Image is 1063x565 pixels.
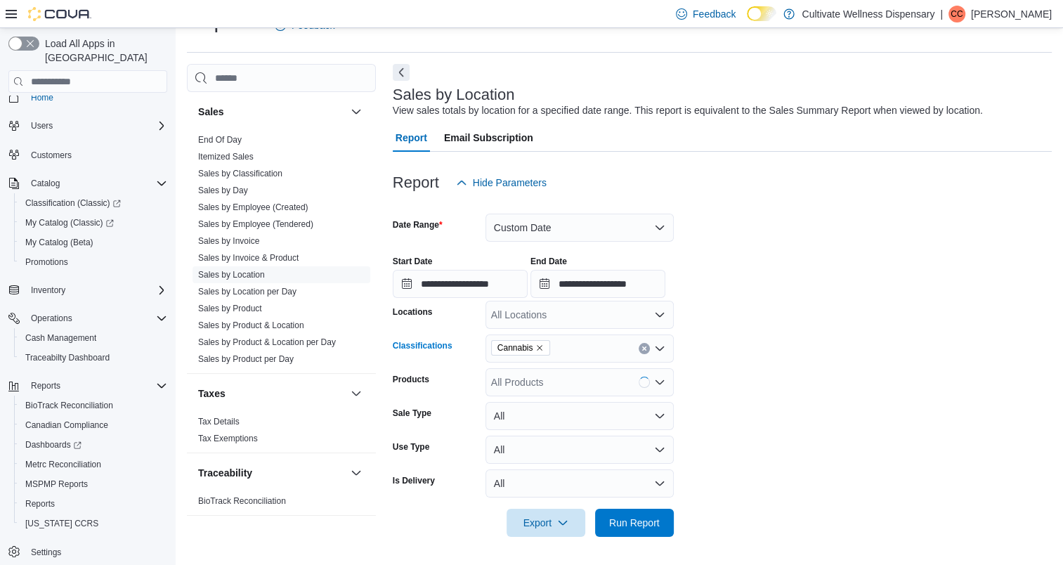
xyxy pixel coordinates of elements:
label: Products [393,374,429,385]
button: Traceability [348,465,365,481]
a: Dashboards [14,435,173,455]
button: All [485,436,674,464]
span: Report [396,124,427,152]
button: Reports [14,494,173,514]
span: Classification (Classic) [20,195,167,212]
a: Sales by Employee (Created) [198,202,308,212]
button: Taxes [348,385,365,402]
a: Customers [25,147,77,164]
button: Remove Cannabis from selection in this group [535,344,544,352]
button: Metrc Reconciliation [14,455,173,474]
span: My Catalog (Beta) [20,234,167,251]
span: Sales by Product [198,303,262,314]
span: Sales by Employee (Created) [198,202,308,213]
button: Home [3,87,173,108]
span: CC [951,6,963,22]
span: Load All Apps in [GEOGRAPHIC_DATA] [39,37,167,65]
span: Reports [25,377,167,394]
a: Sales by Classification [198,169,282,178]
span: My Catalog (Beta) [25,237,93,248]
label: End Date [530,256,567,267]
a: Sales by Location [198,270,265,280]
p: [PERSON_NAME] [971,6,1052,22]
button: Open list of options [654,343,665,354]
img: Cova [28,7,91,21]
span: BioTrack Reconciliation [25,400,113,411]
span: Tax Exemptions [198,433,258,444]
span: MSPMP Reports [25,479,88,490]
button: Inventory [3,280,173,300]
label: Locations [393,306,433,318]
button: Custom Date [485,214,674,242]
button: Canadian Compliance [14,415,173,435]
span: Tax Details [198,416,240,427]
span: Catalog [31,178,60,189]
button: Promotions [14,252,173,272]
span: Promotions [20,254,167,271]
span: Hide Parameters [473,176,547,190]
span: Catalog [25,175,167,192]
span: My Catalog (Classic) [25,217,114,228]
button: MSPMP Reports [14,474,173,494]
a: Dashboards [20,436,87,453]
span: Canadian Compliance [20,417,167,434]
a: Tax Details [198,417,240,427]
span: End Of Day [198,134,242,145]
p: | [940,6,943,22]
span: Traceabilty Dashboard [25,352,110,363]
div: Sales [187,131,376,373]
span: Sales by Location per Day [198,286,296,297]
span: Reports [31,380,60,391]
button: Traceability [198,466,345,480]
span: Sales by Product & Location [198,320,304,331]
button: Catalog [25,175,65,192]
label: Start Date [393,256,433,267]
button: Next [393,64,410,81]
span: Traceabilty Dashboard [20,349,167,366]
button: All [485,469,674,498]
a: [US_STATE] CCRS [20,515,104,532]
span: Users [31,120,53,131]
a: BioTrack Reconciliation [198,496,286,506]
span: Customers [31,150,72,161]
button: Open list of options [654,309,665,320]
button: Operations [25,310,78,327]
span: Canadian Compliance [25,420,108,431]
a: Settings [25,544,67,561]
button: Inventory [25,282,71,299]
button: BioTrack Reconciliation [14,396,173,415]
button: Cash Management [14,328,173,348]
button: Operations [3,309,173,328]
a: Cash Management [20,330,102,346]
span: Cannabis [491,340,551,356]
button: Sales [348,103,365,120]
div: View sales totals by location for a specified date range. This report is equivalent to the Sales ... [393,103,983,118]
a: Reports [20,495,60,512]
a: Canadian Compliance [20,417,114,434]
label: Sale Type [393,408,431,419]
span: Cannabis [497,341,533,355]
a: Metrc Reconciliation [20,456,107,473]
a: BioTrack Reconciliation [20,397,119,414]
button: Catalog [3,174,173,193]
span: Settings [25,543,167,561]
h3: Traceability [198,466,252,480]
span: Cash Management [25,332,96,344]
span: Home [31,92,53,103]
a: Itemized Sales [198,152,254,162]
button: Reports [3,376,173,396]
a: My Catalog (Classic) [20,214,119,231]
button: Sales [198,105,345,119]
a: Sales by Product & Location per Day [198,337,336,347]
input: Press the down key to open a popover containing a calendar. [530,270,665,298]
button: [US_STATE] CCRS [14,514,173,533]
label: Use Type [393,441,429,453]
span: Classification (Classic) [25,197,121,209]
a: Sales by Product per Day [198,354,294,364]
button: My Catalog (Beta) [14,233,173,252]
span: Users [25,117,167,134]
a: Classification (Classic) [14,193,173,213]
button: Users [3,116,173,136]
a: Home [25,89,59,106]
a: My Catalog (Beta) [20,234,99,251]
